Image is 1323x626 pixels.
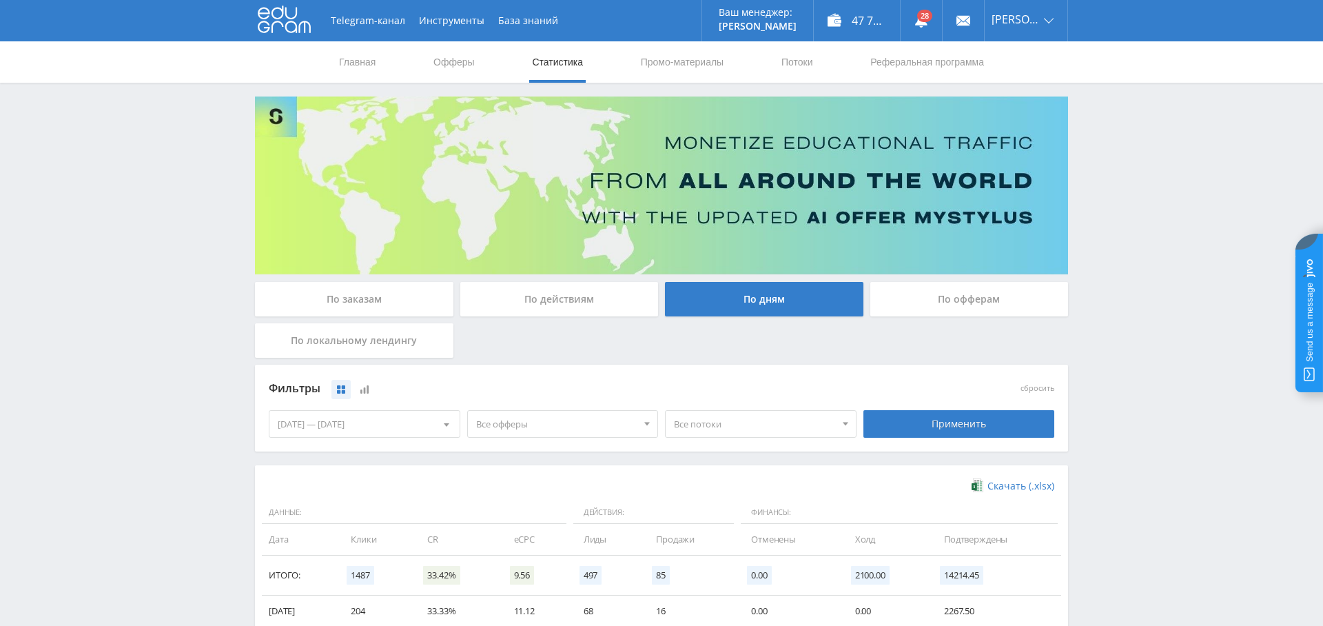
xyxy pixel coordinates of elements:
[460,282,659,316] div: По действиям
[841,524,930,555] td: Холд
[719,21,797,32] p: [PERSON_NAME]
[972,479,1054,493] a: Скачать (.xlsx)
[869,41,985,83] a: Реферальная программа
[851,566,890,585] span: 2100.00
[992,14,1040,25] span: [PERSON_NAME]
[255,97,1068,274] img: Banner
[413,524,500,555] td: CR
[573,501,734,525] span: Действия:
[639,41,725,83] a: Промо-материалы
[510,566,534,585] span: 9.56
[780,41,814,83] a: Потоки
[269,378,857,399] div: Фильтры
[347,566,373,585] span: 1487
[987,481,1054,492] span: Скачать (.xlsx)
[674,411,835,437] span: Все потоки
[665,282,863,316] div: По дням
[476,411,637,437] span: Все офферы
[255,282,453,316] div: По заказам
[500,524,570,555] td: eCPC
[580,566,602,585] span: 497
[940,566,983,585] span: 14214.45
[652,566,670,585] span: 85
[269,411,460,437] div: [DATE] — [DATE]
[531,41,584,83] a: Статистика
[719,7,797,18] p: Ваш менеджер:
[747,566,771,585] span: 0.00
[930,524,1061,555] td: Подтверждены
[863,410,1055,438] div: Применить
[423,566,460,585] span: 33.42%
[737,524,841,555] td: Отменены
[972,478,983,492] img: xlsx
[262,501,566,525] span: Данные:
[262,556,337,596] td: Итого:
[432,41,476,83] a: Офферы
[262,524,337,555] td: Дата
[338,41,377,83] a: Главная
[255,323,453,358] div: По локальному лендингу
[337,524,413,555] td: Клики
[741,501,1058,525] span: Финансы:
[1021,384,1054,393] button: сбросить
[570,524,642,555] td: Лиды
[642,524,737,555] td: Продажи
[870,282,1069,316] div: По офферам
